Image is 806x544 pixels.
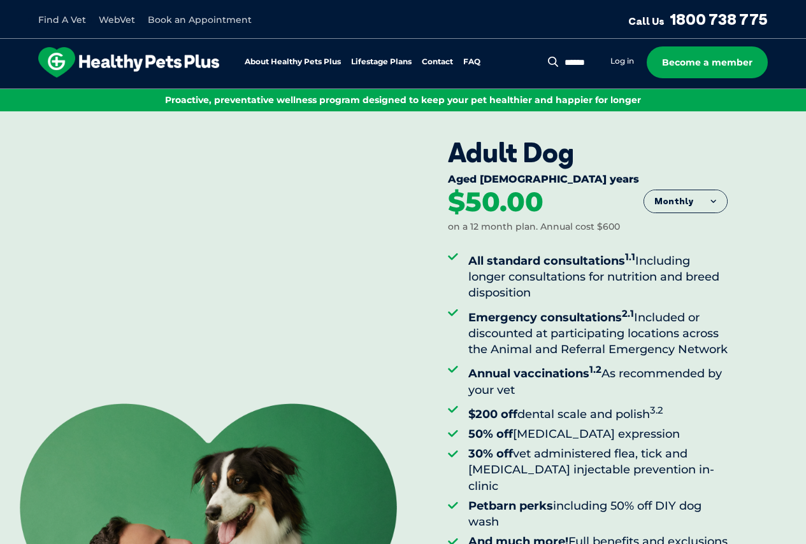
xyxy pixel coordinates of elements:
[610,56,634,66] a: Log in
[468,447,513,461] strong: 30% off
[468,305,728,358] li: Included or discounted at participating locations across the Animal and Referral Emergency Network
[463,58,480,66] a: FAQ
[245,58,341,66] a: About Healthy Pets Plus
[625,251,635,263] sup: 1.1
[422,58,453,66] a: Contact
[448,173,728,188] div: Aged [DEMOGRAPHIC_DATA] years
[628,15,665,27] span: Call Us
[589,363,601,375] sup: 1.2
[468,407,517,421] strong: $200 off
[448,137,728,169] div: Adult Dog
[38,47,219,78] img: hpp-logo
[99,14,135,25] a: WebVet
[468,310,634,324] strong: Emergency consultations
[647,46,768,78] a: Become a member
[38,14,86,25] a: Find A Vet
[628,10,768,29] a: Call Us1800 738 775
[148,14,252,25] a: Book an Appointment
[545,55,561,68] button: Search
[468,498,728,530] li: including 50% off DIY dog wash
[468,254,635,268] strong: All standard consultations
[468,249,728,302] li: Including longer consultations for nutrition and breed disposition
[468,361,728,398] li: As recommended by your vet
[448,188,543,216] div: $50.00
[351,58,412,66] a: Lifestage Plans
[165,94,641,106] span: Proactive, preventative wellness program designed to keep your pet healthier and happier for longer
[468,427,513,441] strong: 50% off
[468,426,728,442] li: [MEDICAL_DATA] expression
[468,446,728,494] li: vet administered flea, tick and [MEDICAL_DATA] injectable prevention in-clinic
[650,404,663,416] sup: 3.2
[644,190,727,213] button: Monthly
[468,366,601,380] strong: Annual vaccinations
[448,221,620,234] div: on a 12 month plan. Annual cost $600
[468,402,728,422] li: dental scale and polish
[468,499,553,513] strong: Petbarn perks
[622,307,634,319] sup: 2.1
